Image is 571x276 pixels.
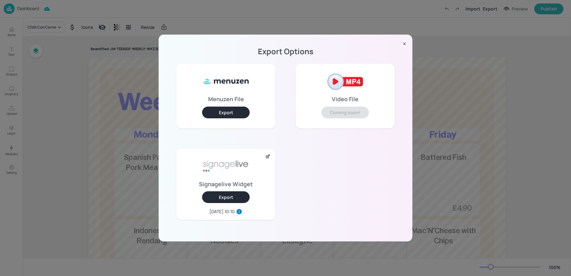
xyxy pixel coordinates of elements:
[166,49,405,54] p: Export Options
[199,182,253,186] p: Signagelive Widget
[321,69,369,94] img: mp4-2af2121e.png
[208,97,244,101] p: Menuzen File
[236,208,242,215] svg: Last export widget in this device
[202,191,250,203] button: Export
[209,208,235,215] div: [DATE] 10:10
[202,107,250,118] button: Export
[332,97,358,101] p: Video File
[202,69,250,94] img: ml8WC8f0XxQ8HKVnnVUe7f5Gv1vbApsJzyFa2MjOoB8SUy3kBkfteYo5TIAmtfcjWXsj8oHYkuYqrJRUn+qckOrNdzmSzIzkA...
[202,154,250,179] img: signage-live-aafa7296.png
